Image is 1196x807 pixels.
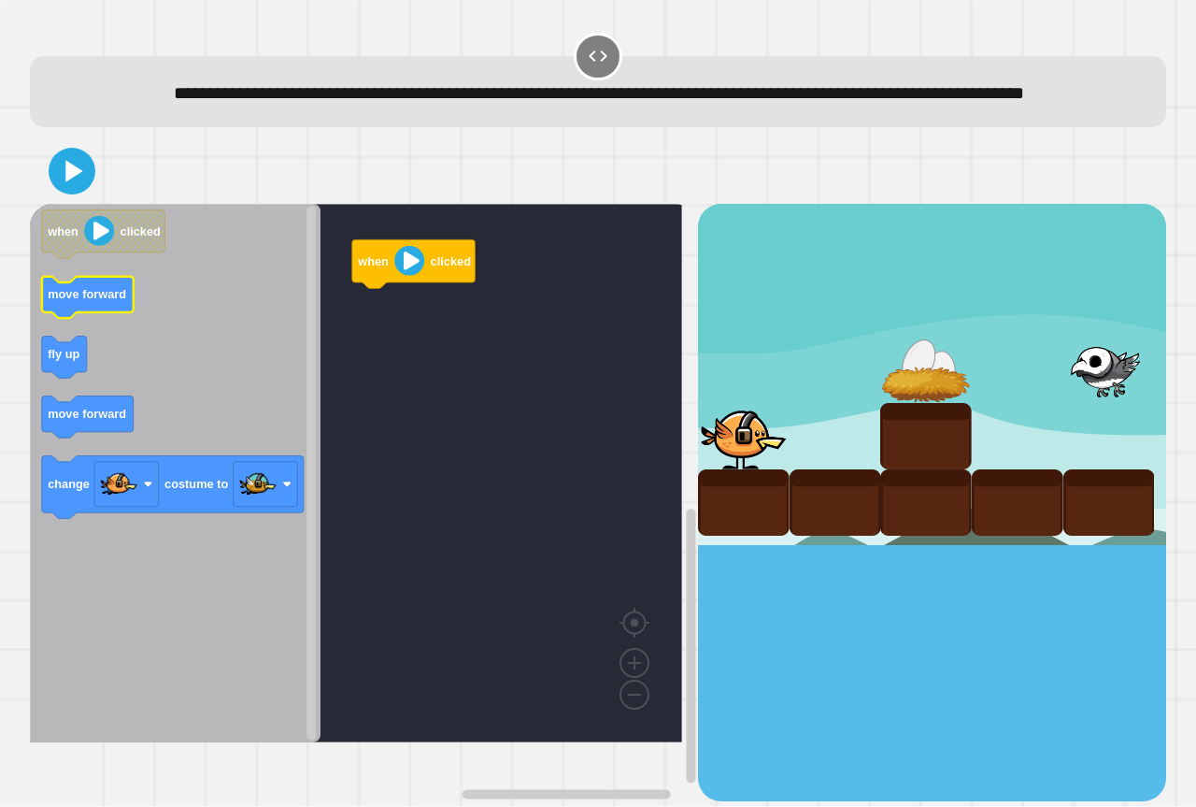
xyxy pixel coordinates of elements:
div: Blockly Workspace [30,204,698,800]
text: clicked [121,224,161,238]
text: clicked [431,254,471,268]
text: move forward [48,408,126,422]
text: when [357,254,389,268]
text: move forward [48,288,126,302]
text: change [48,478,90,492]
text: fly up [48,348,79,362]
text: when [47,224,78,238]
text: costume to [164,478,228,492]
